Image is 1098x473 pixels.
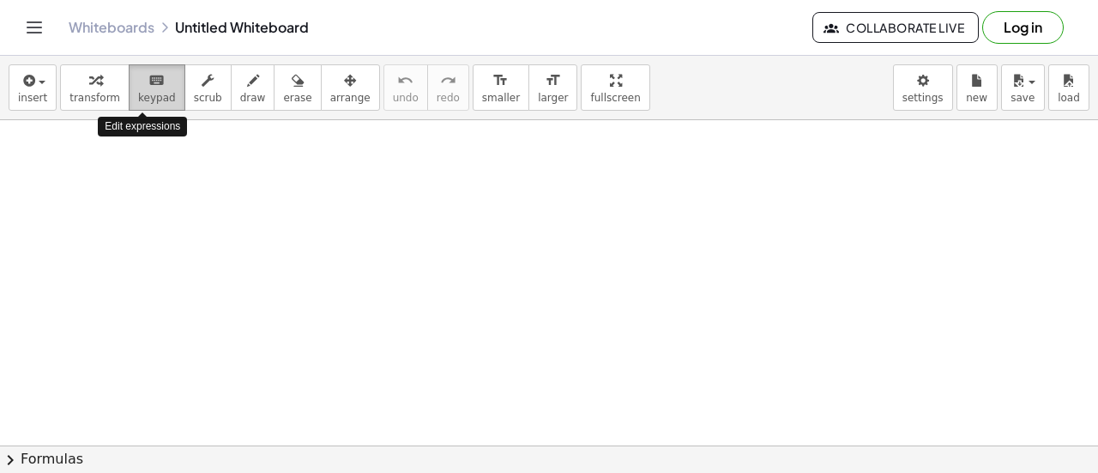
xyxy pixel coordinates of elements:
[129,64,185,111] button: keyboardkeypad
[184,64,232,111] button: scrub
[60,64,130,111] button: transform
[69,92,120,104] span: transform
[545,70,561,91] i: format_size
[138,92,176,104] span: keypad
[473,64,529,111] button: format_sizesmaller
[538,92,568,104] span: larger
[437,92,460,104] span: redo
[956,64,998,111] button: new
[18,92,47,104] span: insert
[528,64,577,111] button: format_sizelarger
[492,70,509,91] i: format_size
[1048,64,1089,111] button: load
[581,64,649,111] button: fullscreen
[1001,64,1045,111] button: save
[9,64,57,111] button: insert
[482,92,520,104] span: smaller
[1058,92,1080,104] span: load
[383,64,428,111] button: undoundo
[231,64,275,111] button: draw
[274,64,321,111] button: erase
[440,70,456,91] i: redo
[194,92,222,104] span: scrub
[321,64,380,111] button: arrange
[69,19,154,36] a: Whiteboards
[397,70,413,91] i: undo
[590,92,640,104] span: fullscreen
[1011,92,1035,104] span: save
[982,11,1064,44] button: Log in
[21,14,48,41] button: Toggle navigation
[827,20,964,35] span: Collaborate Live
[427,64,469,111] button: redoredo
[330,92,371,104] span: arrange
[812,12,979,43] button: Collaborate Live
[98,117,187,136] div: Edit expressions
[240,92,266,104] span: draw
[902,92,944,104] span: settings
[283,92,311,104] span: erase
[148,70,165,91] i: keyboard
[393,92,419,104] span: undo
[966,92,987,104] span: new
[893,64,953,111] button: settings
